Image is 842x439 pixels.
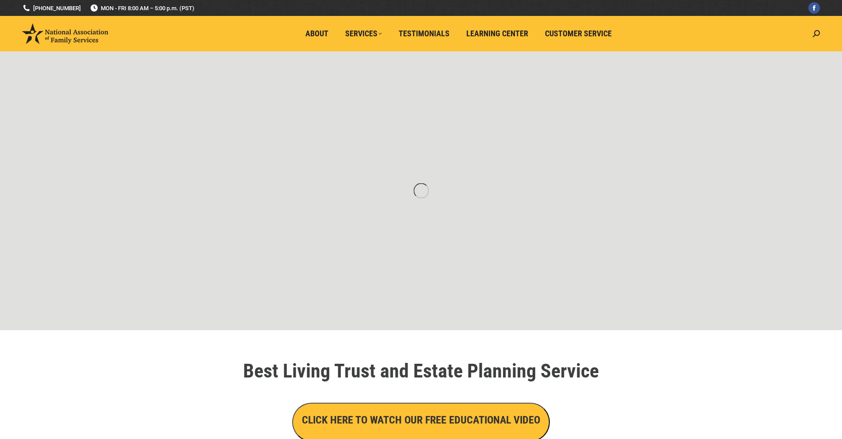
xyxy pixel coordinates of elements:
a: CLICK HERE TO WATCH OUR FREE EDUCATIONAL VIDEO [292,416,550,425]
span: Learning Center [466,29,528,39]
a: Facebook page opens in new window [808,2,820,14]
h1: Best Living Trust and Estate Planning Service [174,361,669,381]
img: National Association of Family Services [22,23,108,44]
span: MON - FRI 8:00 AM – 5:00 p.m. (PST) [90,4,194,12]
span: Testimonials [399,29,450,39]
a: [PHONE_NUMBER] [22,4,81,12]
a: About [299,25,335,42]
span: About [305,29,328,39]
h3: CLICK HERE TO WATCH OUR FREE EDUCATIONAL VIDEO [302,412,540,427]
a: Testimonials [392,25,456,42]
span: Services [345,29,382,39]
a: Customer Service [539,25,618,42]
a: Learning Center [460,25,534,42]
span: Customer Service [545,29,612,39]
